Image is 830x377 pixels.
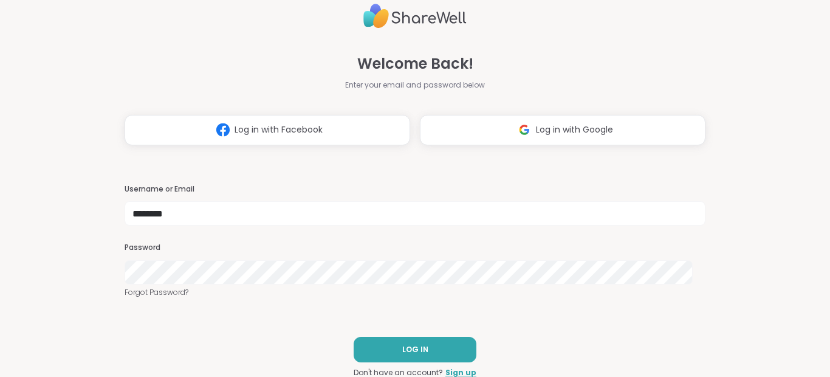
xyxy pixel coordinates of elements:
[402,344,428,355] span: LOG IN
[357,53,473,75] span: Welcome Back!
[536,123,613,136] span: Log in with Google
[513,119,536,141] img: ShareWell Logomark
[125,243,705,253] h3: Password
[125,115,410,145] button: Log in with Facebook
[354,337,476,362] button: LOG IN
[125,184,705,195] h3: Username or Email
[211,119,235,141] img: ShareWell Logomark
[235,123,323,136] span: Log in with Facebook
[125,287,705,298] a: Forgot Password?
[345,80,485,91] span: Enter your email and password below
[420,115,705,145] button: Log in with Google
